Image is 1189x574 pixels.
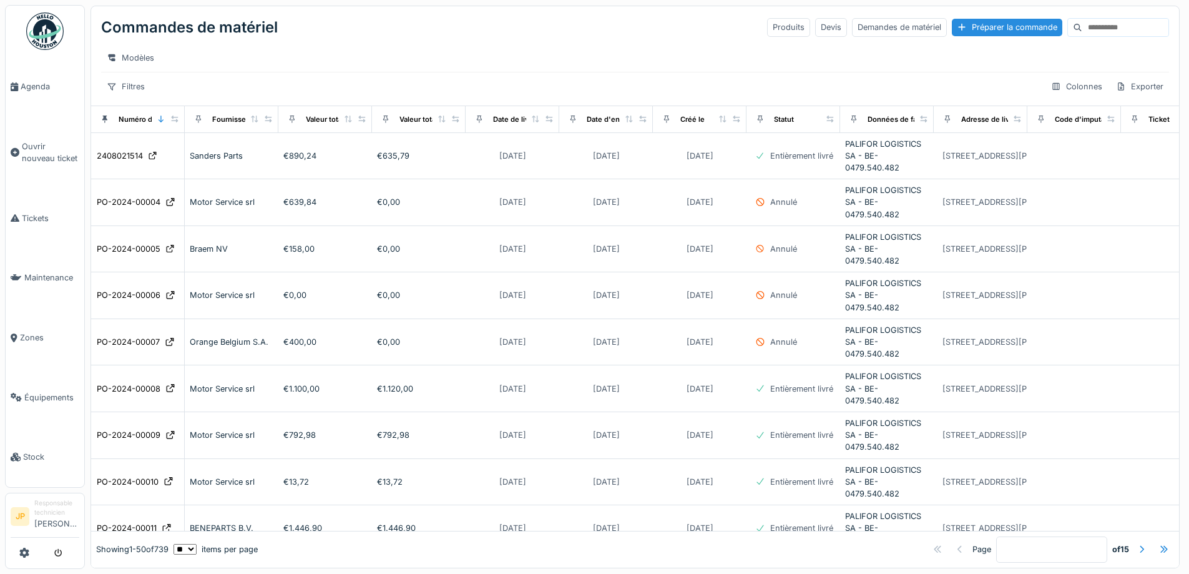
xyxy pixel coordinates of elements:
div: Statut [774,114,794,125]
div: PALIFOR LOGISTICS SA - BE-0479.540.482 [845,510,929,547]
div: Ticket [1148,114,1170,125]
div: PALIFOR LOGISTICS SA - BE-0479.540.482 [845,184,929,220]
div: [STREET_ADDRESS][PERSON_NAME] [942,522,1085,534]
div: PO-2024-00007 [97,336,160,348]
div: [DATE] [593,522,620,534]
div: Date d'envoi de la commande [587,114,688,125]
div: PALIFOR LOGISTICS SA - BE-0479.540.482 [845,464,929,500]
a: Tickets [6,189,84,249]
div: Showing 1 - 50 of 739 [96,543,169,555]
div: €1.120,00 [377,383,461,395]
div: Demandes de matériel [852,18,947,36]
div: Numéro de commande [119,114,197,125]
div: Valeur totale commandée [306,114,393,125]
div: [STREET_ADDRESS][PERSON_NAME] [942,383,1085,395]
div: [DATE] [687,336,713,348]
div: Préparer la commande [952,19,1062,36]
div: [DATE] [687,150,713,162]
div: Adresse de livraison [961,114,1030,125]
div: Motor Service srl [190,196,273,208]
div: [DATE] [499,150,526,162]
a: Stock [6,427,84,487]
div: [DATE] [499,243,526,255]
div: €635,79 [377,150,461,162]
div: [DATE] [593,289,620,301]
div: [DATE] [687,429,713,441]
div: [DATE] [593,383,620,395]
div: [DATE] [687,383,713,395]
div: [DATE] [593,196,620,208]
div: Responsable technicien [34,498,79,518]
div: PO-2024-00005 [97,243,160,255]
div: €0,00 [377,336,461,348]
div: Colonnes [1045,77,1108,96]
div: PO-2024-00006 [97,289,160,301]
div: Entièrement livré [770,522,833,534]
div: [DATE] [593,336,620,348]
div: [STREET_ADDRESS][PERSON_NAME] [942,336,1085,348]
div: €158,00 [283,243,367,255]
div: Annulé [770,289,797,301]
div: €13,72 [377,476,461,488]
div: €0,00 [283,289,367,301]
div: Motor Service srl [190,383,273,395]
div: €792,98 [377,429,461,441]
div: Exporter [1110,77,1169,96]
span: Tickets [22,212,79,224]
div: [DATE] [593,429,620,441]
div: Entièrement livré [770,429,833,441]
span: Maintenance [24,272,79,284]
div: €0,00 [377,289,461,301]
div: Date de livraison [493,114,550,125]
a: Zones [6,308,84,368]
div: Produits [767,18,810,36]
div: 2408021514 [97,150,143,162]
div: PALIFOR LOGISTICS SA - BE-0479.540.482 [845,370,929,407]
a: Équipements [6,368,84,428]
div: PO-2024-00009 [97,429,160,441]
div: €0,00 [377,196,461,208]
div: [STREET_ADDRESS][PERSON_NAME] [942,429,1085,441]
div: Motor Service srl [190,289,273,301]
div: Commandes de matériel [101,11,278,44]
div: PO-2024-00010 [97,476,159,488]
span: Agenda [21,81,79,92]
div: Annulé [770,196,797,208]
div: Orange Belgium S.A. [190,336,273,348]
a: Maintenance [6,248,84,308]
div: [DATE] [687,196,713,208]
span: Équipements [24,392,79,403]
div: [DATE] [499,429,526,441]
div: [STREET_ADDRESS][PERSON_NAME] [942,243,1085,255]
div: Annulé [770,336,797,348]
div: BENEPARTS B.V. [190,522,273,534]
div: Devis [815,18,847,36]
div: Entièrement livré [770,476,833,488]
div: €639,84 [283,196,367,208]
div: Créé le [680,114,705,125]
div: [STREET_ADDRESS][PERSON_NAME] [942,289,1085,301]
div: [DATE] [593,150,620,162]
a: Agenda [6,57,84,117]
div: €13,72 [283,476,367,488]
div: Sanders Parts [190,150,273,162]
div: Annulé [770,243,797,255]
div: Braem NV [190,243,273,255]
div: [DATE] [499,522,526,534]
div: €1.446,90 [283,522,367,534]
div: Entièrement livré [770,383,833,395]
div: PO-2024-00008 [97,383,160,395]
div: PALIFOR LOGISTICS SA - BE-0479.540.482 [845,417,929,453]
div: PALIFOR LOGISTICS SA - BE-0479.540.482 [845,277,929,314]
div: [DATE] [687,289,713,301]
div: Données de facturation [868,114,947,125]
img: Badge_color-CXgf-gQk.svg [26,12,64,50]
div: PALIFOR LOGISTICS SA - BE-0479.540.482 [845,324,929,360]
div: Valeur totale facturée [399,114,472,125]
div: €400,00 [283,336,367,348]
div: PO-2024-00011 [97,522,157,534]
div: Filtres [101,77,150,96]
div: €0,00 [377,243,461,255]
li: [PERSON_NAME] [34,498,79,535]
li: JP [11,507,29,526]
